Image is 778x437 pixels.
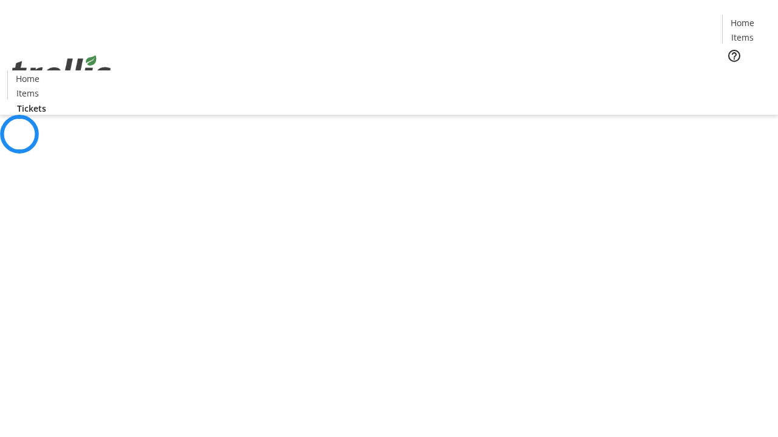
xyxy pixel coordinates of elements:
img: Orient E2E Organization lhBmHSUuno's Logo [7,42,115,103]
a: Tickets [722,70,771,83]
a: Items [723,31,762,44]
a: Items [8,87,47,100]
button: Help [722,44,746,68]
span: Home [16,72,40,85]
span: Tickets [732,70,761,83]
span: Items [16,87,39,100]
span: Home [731,16,754,29]
span: Tickets [17,102,46,115]
span: Items [731,31,754,44]
a: Home [723,16,762,29]
a: Tickets [7,102,56,115]
a: Home [8,72,47,85]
